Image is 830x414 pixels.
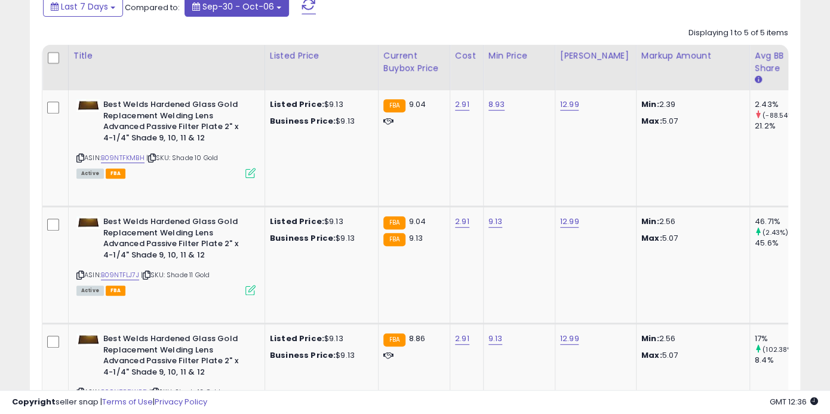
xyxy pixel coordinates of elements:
[270,232,336,244] b: Business Price:
[270,233,369,244] div: $9.13
[641,99,740,110] p: 2.39
[106,286,126,296] span: FBA
[641,333,740,344] p: 2.56
[270,99,324,110] b: Listed Price:
[103,216,248,263] b: Best Welds Hardened Glass Gold Replacement Welding Lens Advanced Passive Filter Plate 2" x 4-1/4"...
[560,50,631,62] div: [PERSON_NAME]
[763,345,795,354] small: (102.38%)
[76,99,256,177] div: ASIN:
[560,333,579,345] a: 12.99
[641,350,740,361] p: 5.07
[270,333,324,344] b: Listed Price:
[270,216,324,227] b: Listed Price:
[408,232,423,244] span: 9.13
[155,396,207,407] a: Privacy Policy
[560,99,579,111] a: 12.99
[103,333,248,381] b: Best Welds Hardened Glass Gold Replacement Welding Lens Advanced Passive Filter Plate 2" x 4-1/4"...
[12,396,56,407] strong: Copyright
[101,153,145,163] a: B09NTFKMBH
[770,396,818,407] span: 2025-10-14 12:36 GMT
[408,333,425,344] span: 8.86
[755,238,803,249] div: 45.6%
[755,333,803,344] div: 17%
[146,153,218,162] span: | SKU: Shade 10 Gold
[102,396,153,407] a: Terms of Use
[76,216,100,229] img: 21fG1lue2sL._SL40_.jpg
[270,50,373,62] div: Listed Price
[202,1,274,13] span: Sep-30 - Oct-06
[755,99,803,110] div: 2.43%
[76,286,104,296] span: All listings currently available for purchase on Amazon
[76,99,100,112] img: 21fG1lue2sL._SL40_.jpg
[641,50,745,62] div: Markup Amount
[641,115,662,127] strong: Max:
[270,116,369,127] div: $9.13
[408,216,426,227] span: 9.04
[76,216,256,294] div: ASIN:
[383,233,405,246] small: FBA
[688,27,788,39] div: Displaying 1 to 5 of 5 items
[488,50,550,62] div: Min Price
[73,50,260,62] div: Title
[270,333,369,344] div: $9.13
[455,216,469,228] a: 2.91
[106,168,126,179] span: FBA
[270,216,369,227] div: $9.13
[560,216,579,228] a: 12.99
[641,216,659,227] strong: Min:
[755,216,803,227] div: 46.71%
[76,168,104,179] span: All listings currently available for purchase on Amazon
[270,350,369,361] div: $9.13
[641,99,659,110] strong: Min:
[641,232,662,244] strong: Max:
[103,99,248,146] b: Best Welds Hardened Glass Gold Replacement Welding Lens Advanced Passive Filter Plate 2" x 4-1/4"...
[455,99,469,111] a: 2.91
[755,50,798,75] div: Avg BB Share
[76,333,100,346] img: 21fG1lue2sL._SL40_.jpg
[763,228,788,237] small: (2.43%)
[61,1,108,13] span: Last 7 Days
[101,270,139,280] a: B09NTFLJ7J
[641,333,659,344] strong: Min:
[270,349,336,361] b: Business Price:
[383,333,405,346] small: FBA
[383,50,445,75] div: Current Buybox Price
[455,50,478,62] div: Cost
[383,99,405,112] small: FBA
[270,115,336,127] b: Business Price:
[755,75,762,85] small: Avg BB Share.
[755,355,803,366] div: 8.4%
[12,397,207,408] div: seller snap | |
[641,233,740,244] p: 5.07
[125,2,180,13] span: Compared to:
[488,216,503,228] a: 9.13
[641,216,740,227] p: 2.56
[408,99,426,110] span: 9.04
[488,333,503,345] a: 9.13
[141,270,210,280] span: | SKU: Shade 11 Gold
[755,121,803,131] div: 21.2%
[763,111,796,120] small: (-88.54%)
[455,333,469,345] a: 2.91
[641,349,662,361] strong: Max:
[641,116,740,127] p: 5.07
[270,99,369,110] div: $9.13
[383,216,405,229] small: FBA
[488,99,505,111] a: 8.93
